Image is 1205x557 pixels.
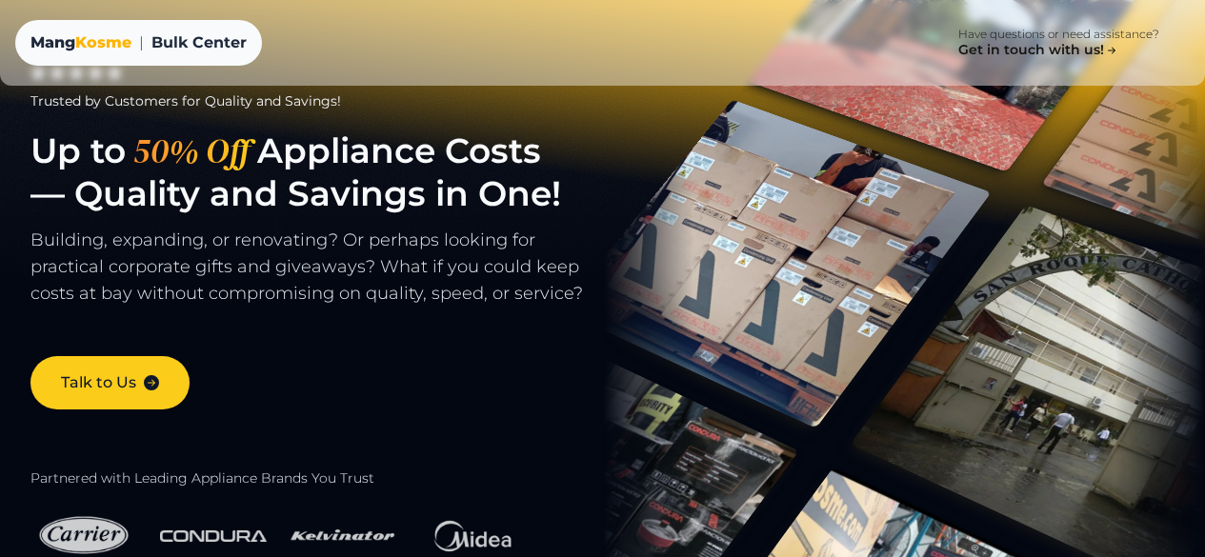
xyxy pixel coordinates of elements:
p: Have questions or need assistance? [958,27,1159,42]
h2: Partnered with Leading Appliance Brands You Trust [30,470,645,487]
a: Have questions or need assistance? Get in touch with us! [928,15,1190,70]
a: Talk to Us [30,356,190,409]
span: Kosme [75,33,131,51]
p: Building, expanding, or renovating? Or perhaps looking for practical corporate gifts and giveaway... [30,227,645,326]
span: | [139,31,144,54]
h4: Get in touch with us! [958,42,1119,59]
div: Trusted by Customers for Quality and Savings! [30,91,645,110]
span: 50% Off [126,129,257,172]
h1: Up to Appliance Costs — Quality and Savings in One! [30,129,645,215]
div: Mang [30,31,131,54]
span: Bulk Center [151,31,247,54]
a: MangKosme [30,31,131,54]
